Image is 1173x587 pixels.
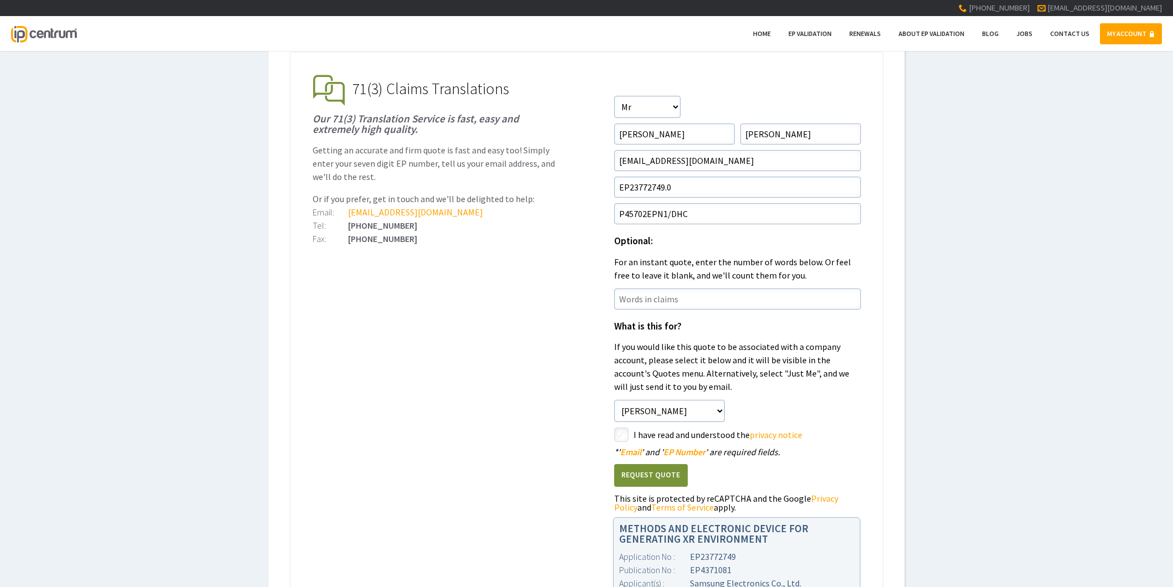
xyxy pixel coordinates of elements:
[313,221,348,230] div: Tel:
[1009,23,1040,44] a: Jobs
[740,123,861,145] input: Surname
[1047,3,1162,13] a: [EMAIL_ADDRESS][DOMAIN_NAME]
[614,203,861,224] input: Your Reference
[982,29,999,38] span: Blog
[614,150,861,171] input: Email
[614,236,861,246] h1: Optional:
[620,446,641,457] span: Email
[614,255,861,282] p: For an instant quote, enter the number of words below. Or feel free to leave it blank, and we'll ...
[746,23,778,44] a: Home
[614,494,861,512] div: This site is protected by reCAPTCHA and the Google and apply.
[313,221,559,230] div: [PHONE_NUMBER]
[352,79,509,99] span: 71(3) Claims Translations
[969,3,1030,13] span: [PHONE_NUMBER]
[614,123,735,145] input: First Name
[891,23,972,44] a: About EP Validation
[348,207,483,218] a: [EMAIL_ADDRESS][DOMAIN_NAME]
[788,29,832,38] span: EP Validation
[753,29,771,38] span: Home
[651,502,714,513] a: Terms of Service
[313,192,559,205] p: Or if you prefer, get in touch and we'll be delighted to help:
[1050,29,1089,38] span: Contact Us
[619,550,690,563] div: Application No :
[313,234,559,243] div: [PHONE_NUMBER]
[781,23,839,44] a: EP Validation
[975,23,1006,44] a: Blog
[313,208,348,217] div: Email:
[614,340,861,393] p: If you would like this quote to be associated with a company account, please select it below and ...
[614,289,861,310] input: Words in claims
[614,493,838,513] a: Privacy Policy
[614,177,861,198] input: EP Number
[899,29,964,38] span: About EP Validation
[634,428,861,442] label: I have read and understood the
[614,322,861,332] h1: What is this for?
[313,143,559,183] p: Getting an accurate and firm quote is fast and easy too! Simply enter your seven digit EP number,...
[313,114,559,135] h1: Our 71(3) Translation Service is fast, easy and extremely high quality.
[750,429,802,440] a: privacy notice
[842,23,888,44] a: Renewals
[614,428,629,442] label: styled-checkbox
[614,464,688,487] button: Request Quote
[614,447,861,456] div: ' ' and ' ' are required fields.
[11,16,76,51] a: IP Centrum
[313,234,348,243] div: Fax:
[619,550,855,563] div: EP23772749
[1016,29,1032,38] span: Jobs
[619,563,690,576] div: Publication No :
[619,523,855,544] h1: METHODS AND ELECTRONIC DEVICE FOR GENERATING XR ENVIRONMENT
[1100,23,1162,44] a: MY ACCOUNT
[663,446,705,457] span: EP Number
[619,563,855,576] div: EP4371081
[1043,23,1097,44] a: Contact Us
[849,29,881,38] span: Renewals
